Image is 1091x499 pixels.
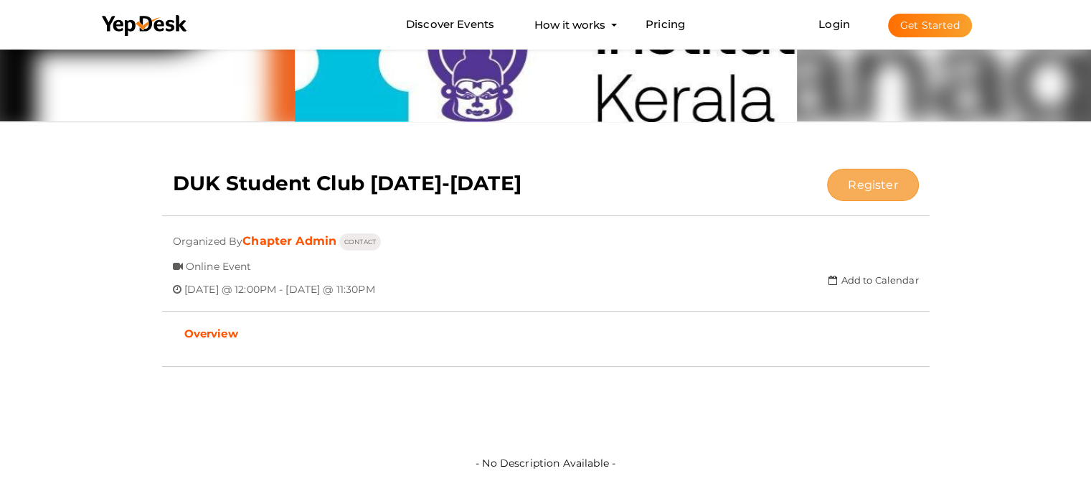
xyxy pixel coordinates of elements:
span: Online Event [186,249,252,273]
label: - No Description Available - [476,381,615,473]
a: Chapter Admin [242,234,336,248]
a: Add to Calendar [828,274,918,286]
button: How it works [530,11,610,38]
b: Overview [184,327,238,340]
a: Discover Events [406,11,494,38]
button: Get Started [888,14,972,37]
b: DUK Student Club [DATE]-[DATE] [173,171,521,195]
a: Login [818,17,850,31]
a: Overview [174,316,249,352]
span: [DATE] @ 12:00PM - [DATE] @ 11:30PM [184,272,375,296]
button: CONTACT [339,233,381,251]
span: Organized By [173,224,243,248]
button: Register [827,169,918,201]
a: Pricing [646,11,685,38]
